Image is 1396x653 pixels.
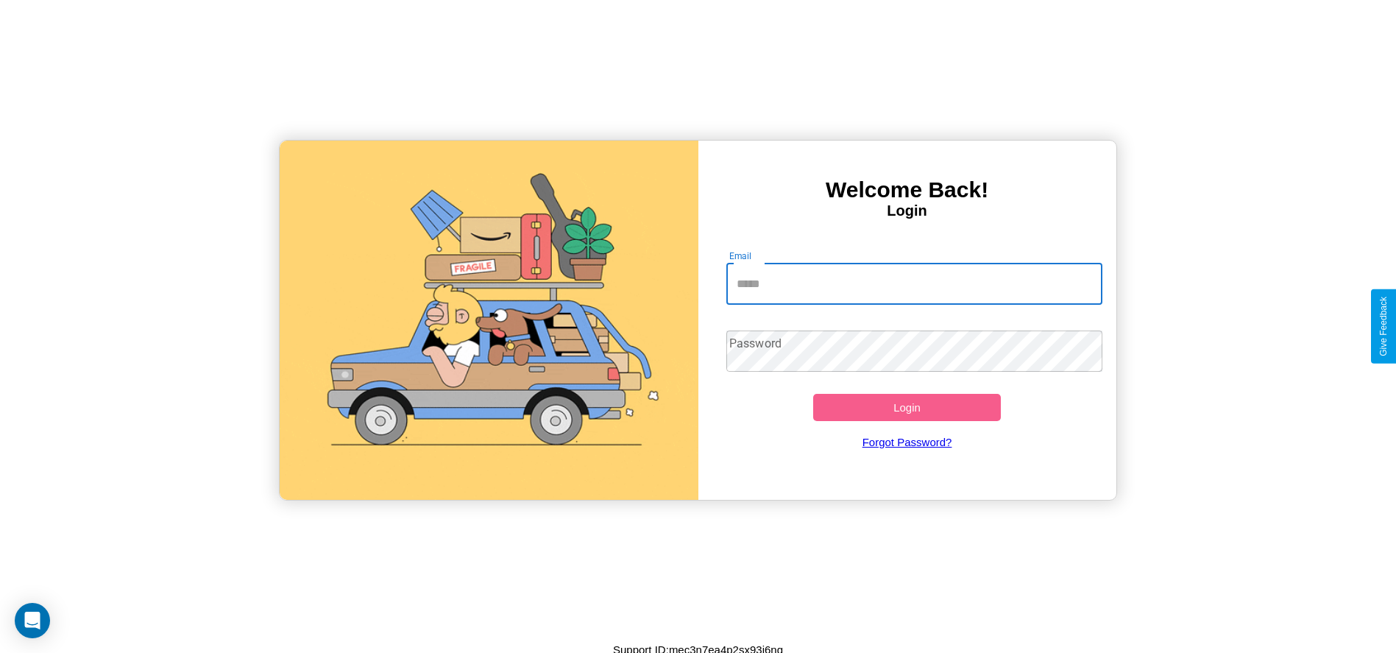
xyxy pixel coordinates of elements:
div: Give Feedback [1378,297,1389,356]
h4: Login [698,202,1116,219]
button: Login [813,394,1002,421]
a: Forgot Password? [719,421,1095,463]
h3: Welcome Back! [698,177,1116,202]
img: gif [280,141,698,500]
div: Open Intercom Messenger [15,603,50,638]
label: Email [729,250,752,262]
